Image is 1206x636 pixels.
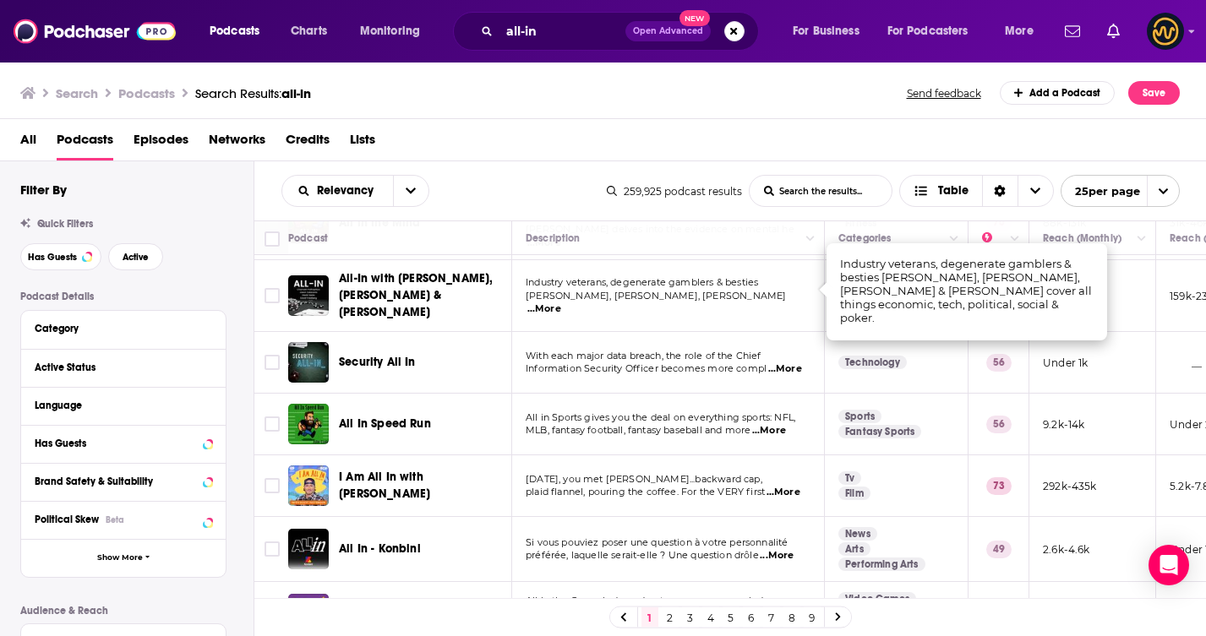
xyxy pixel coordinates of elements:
[876,18,993,45] button: open menu
[288,404,329,444] img: All In Speed Run
[35,394,212,416] button: Language
[35,476,198,487] div: Brand Safety & Suitability
[339,354,416,371] a: Security All In
[1043,356,1088,370] p: Under 1k
[106,514,124,525] div: Beta
[838,471,861,485] a: Tv
[20,182,67,198] h2: Filter By
[209,126,265,160] a: Networks
[35,323,201,334] div: Category
[1043,228,1121,248] div: Reach (Monthly)
[118,85,175,101] h3: Podcasts
[986,541,1012,557] p: 49
[280,18,337,45] a: Charts
[281,85,311,101] span: all-in
[1147,13,1184,50] span: Logged in as LowerStreet
[339,270,506,321] a: All-In with [PERSON_NAME], [PERSON_NAME] & [PERSON_NAME]
[339,416,431,432] a: All In Speed Run
[1100,17,1127,46] a: Show notifications dropdown
[21,539,226,577] button: Show More
[1170,356,1202,370] p: __
[641,607,658,628] a: 1
[35,432,212,454] button: Has Guests
[288,465,329,506] img: I Am All In with Scott Patterson
[633,27,703,35] span: Open Advanced
[288,228,328,248] div: Podcast
[752,424,786,438] span: ...More
[123,253,149,262] span: Active
[838,592,916,606] a: Video Games
[348,18,442,45] button: open menu
[210,19,259,43] span: Podcasts
[265,541,280,557] span: Toggle select row
[265,416,280,432] span: Toggle select row
[838,425,921,438] a: Fantasy Sports
[902,86,986,101] button: Send feedback
[350,126,375,160] span: Lists
[282,185,393,197] button: open menu
[317,185,379,197] span: Relevancy
[291,19,327,43] span: Charts
[35,361,201,373] div: Active Status
[265,355,280,370] span: Toggle select row
[838,557,925,571] a: Performing Arts
[743,607,760,628] a: 6
[938,185,969,197] span: Table
[767,486,800,499] span: ...More
[57,126,113,160] a: Podcasts
[198,18,281,45] button: open menu
[793,19,859,43] span: For Business
[526,486,765,497] span: plaid flannel, pouring the coffee. For the VERY first
[288,529,329,569] img: All In - Konbini
[986,416,1012,432] p: 56
[1043,417,1084,432] p: 9.2k-14k
[768,362,802,376] span: ...More
[838,527,877,541] a: News
[526,424,750,436] span: MLB, fantasy football, fantasy baseball and more
[20,126,36,160] a: All
[526,290,786,302] span: [PERSON_NAME], [PERSON_NAME], [PERSON_NAME]
[1147,13,1184,50] img: User Profile
[1043,479,1097,493] p: 292k-435k
[288,594,329,634] img: All in the Game | BNR
[986,354,1012,371] p: 56
[526,228,580,248] div: Description
[281,175,429,207] h2: Choose List sort
[35,514,99,525] span: Political Skew
[838,487,870,500] a: Film
[838,228,891,248] div: Categories
[899,175,1054,207] button: Choose View
[800,229,821,249] button: Column Actions
[14,15,176,47] a: Podchaser - Follow, Share and Rate Podcasts
[134,126,188,160] span: Episodes
[35,470,212,492] button: Brand Safety & Suitability
[56,85,98,101] h3: Search
[679,10,710,26] span: New
[527,302,561,316] span: ...More
[360,19,420,43] span: Monitoring
[982,176,1018,206] div: Sort Direction
[288,342,329,383] img: Security All In
[35,356,212,378] button: Active Status
[265,288,280,303] span: Toggle select row
[1005,229,1025,249] button: Column Actions
[1061,178,1140,204] span: 25 per page
[526,350,761,361] span: With each major data breach, the role of the Chief
[339,470,430,501] span: I Am All In with [PERSON_NAME]
[1128,81,1180,105] button: Save
[682,607,699,628] a: 3
[20,605,226,617] p: Audience & Reach
[35,318,212,339] button: Category
[763,607,780,628] a: 7
[993,18,1055,45] button: open menu
[286,126,330,160] a: Credits
[838,410,881,423] a: Sports
[1005,19,1034,43] span: More
[195,85,311,101] a: Search Results:all-in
